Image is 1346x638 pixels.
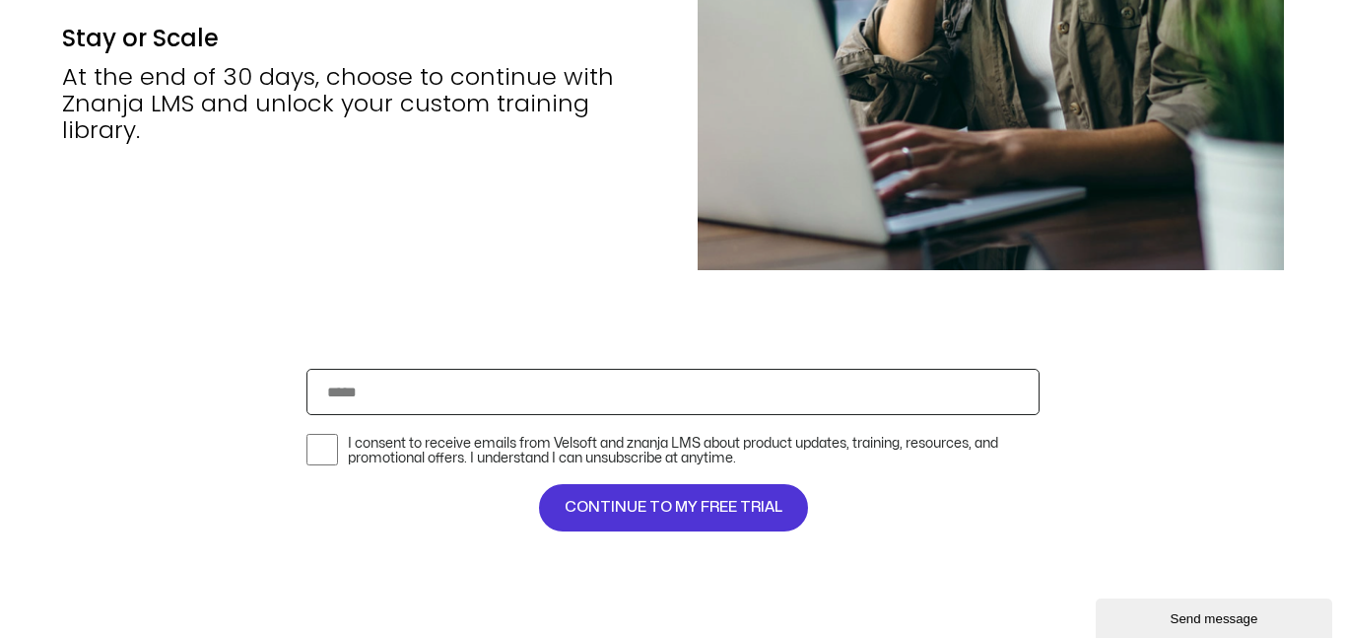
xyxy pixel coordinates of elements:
h2: Stay or Scale [62,23,648,53]
div: At the end of 30 days, choose to continue with Znanja LMS and unlock your custom training library. [62,63,648,143]
span: CONTINUE TO MY FREE TRIAL [565,496,782,520]
label: I consent to receive emails from Velsoft and znanja LMS about product updates, training, resource... [348,436,1040,466]
iframe: chat widget [1096,595,1336,638]
button: CONTINUE TO MY FREE TRIAL [539,484,808,532]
